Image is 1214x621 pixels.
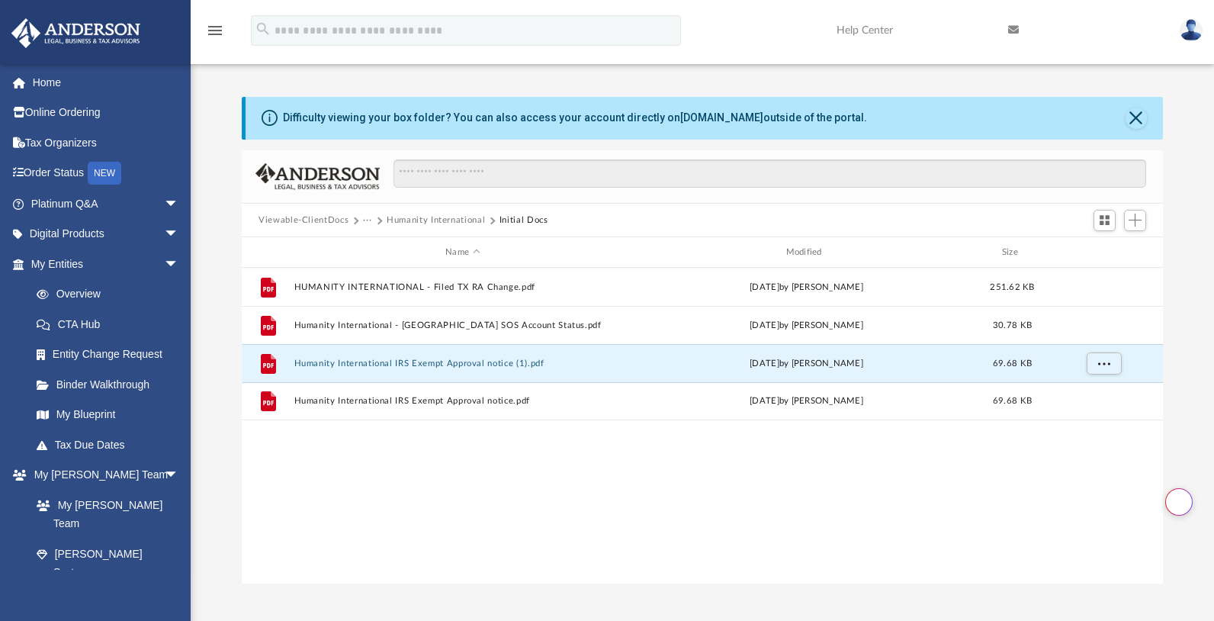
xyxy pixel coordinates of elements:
[294,320,631,330] button: Humanity International - [GEOGRAPHIC_DATA] SOS Account Status.pdf
[21,490,187,539] a: My [PERSON_NAME] Team
[993,359,1032,368] span: 69.68 KB
[387,214,485,227] button: Humanity International
[1124,210,1147,231] button: Add
[982,246,1043,259] div: Size
[21,539,194,587] a: [PERSON_NAME] System
[11,249,202,279] a: My Entitiesarrow_drop_down
[638,319,975,333] div: [DATE] by [PERSON_NAME]
[88,162,121,185] div: NEW
[294,397,631,407] button: Humanity International IRS Exempt Approval notice.pdf
[255,21,271,37] i: search
[993,397,1032,405] span: 69.68 KB
[363,214,373,227] button: ···
[11,460,194,491] a: My [PERSON_NAME] Teamarrow_drop_down
[164,188,194,220] span: arrow_drop_down
[164,460,194,491] span: arrow_drop_down
[1087,352,1122,375] button: More options
[638,281,975,294] div: [DATE] by [PERSON_NAME]
[1094,210,1116,231] button: Switch to Grid View
[1180,19,1203,41] img: User Pic
[11,188,202,219] a: Platinum Q&Aarrow_drop_down
[249,246,287,259] div: id
[11,158,202,189] a: Order StatusNEW
[21,339,202,370] a: Entity Change Request
[206,29,224,40] a: menu
[259,214,348,227] button: Viewable-ClientDocs
[11,67,202,98] a: Home
[1049,246,1156,259] div: id
[294,359,631,368] button: Humanity International IRS Exempt Approval notice (1).pdf
[680,111,763,124] a: [DOMAIN_NAME]
[206,21,224,40] i: menu
[21,309,202,339] a: CTA Hub
[638,357,975,371] div: [DATE] by [PERSON_NAME]
[11,127,202,158] a: Tax Organizers
[7,18,145,48] img: Anderson Advisors Platinum Portal
[294,246,631,259] div: Name
[11,98,202,128] a: Online Ordering
[164,219,194,250] span: arrow_drop_down
[294,282,631,292] button: HUMANITY INTERNATIONAL - Filed TX RA Change.pdf
[393,159,1146,188] input: Search files and folders
[990,283,1034,291] span: 251.62 KB
[21,430,202,460] a: Tax Due Dates
[638,246,975,259] div: Modified
[21,400,194,430] a: My Blueprint
[21,279,202,310] a: Overview
[21,369,202,400] a: Binder Walkthrough
[1126,108,1147,129] button: Close
[164,249,194,280] span: arrow_drop_down
[638,394,975,408] div: [DATE] by [PERSON_NAME]
[993,321,1032,330] span: 30.78 KB
[242,268,1163,584] div: grid
[499,214,548,227] button: Initial Docs
[283,110,867,126] div: Difficulty viewing your box folder? You can also access your account directly on outside of the p...
[11,219,202,249] a: Digital Productsarrow_drop_down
